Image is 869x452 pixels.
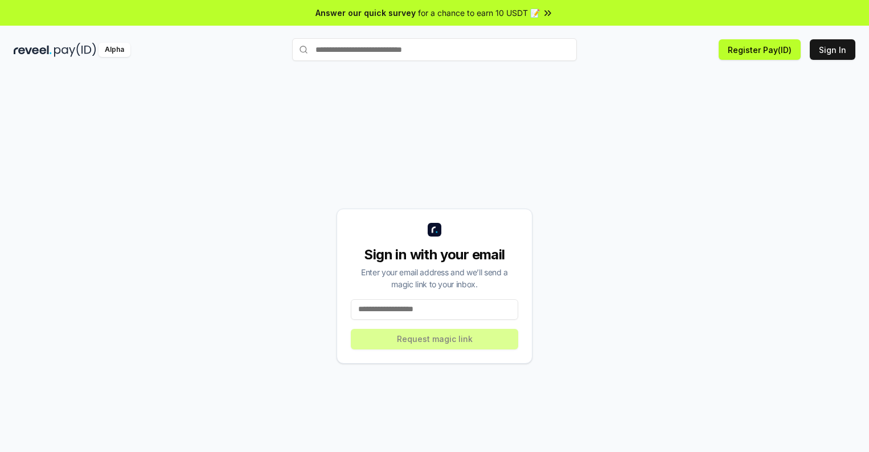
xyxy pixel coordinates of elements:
img: reveel_dark [14,43,52,57]
button: Sign In [810,39,855,60]
button: Register Pay(ID) [719,39,801,60]
div: Sign in with your email [351,246,518,264]
img: logo_small [428,223,441,237]
span: for a chance to earn 10 USDT 📝 [418,7,540,19]
div: Enter your email address and we’ll send a magic link to your inbox. [351,266,518,290]
span: Answer our quick survey [315,7,416,19]
img: pay_id [54,43,96,57]
div: Alpha [99,43,130,57]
